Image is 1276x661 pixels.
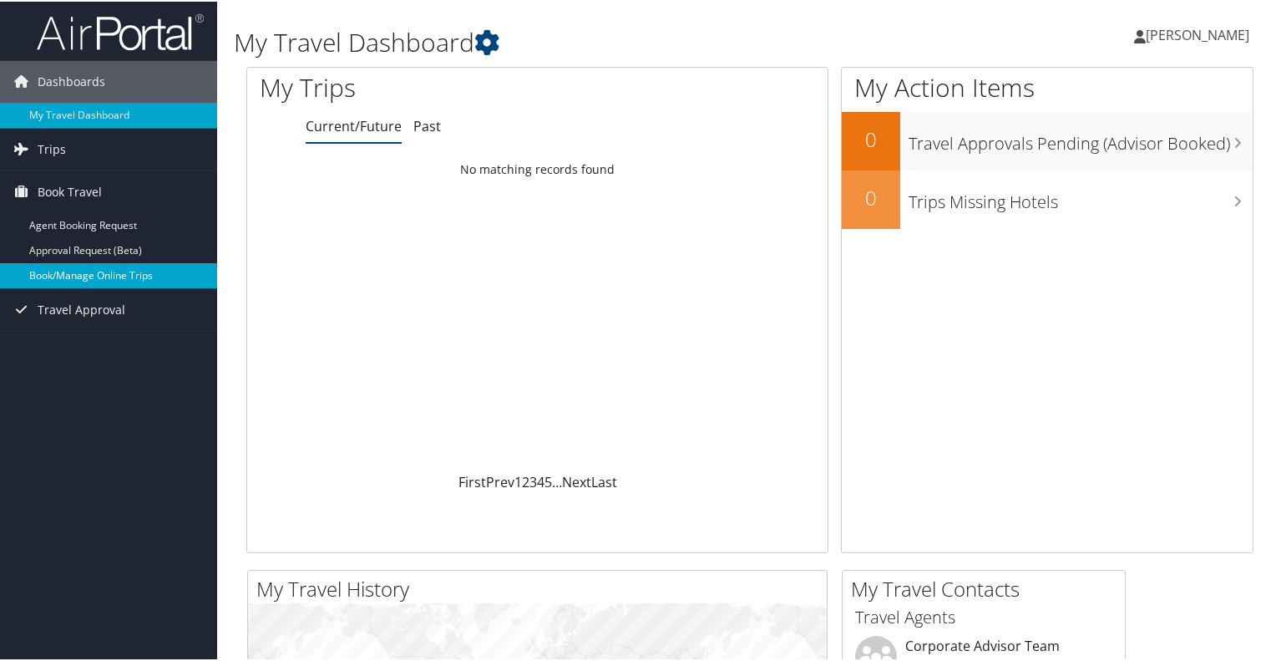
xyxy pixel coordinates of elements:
a: 0Trips Missing Hotels [842,169,1253,227]
a: 5 [544,471,552,490]
a: Current/Future [306,115,402,134]
h2: My Travel History [256,573,827,602]
td: No matching records found [247,153,828,183]
span: Travel Approval [38,287,125,329]
h3: Trips Missing Hotels [909,181,1253,212]
a: Past [413,115,441,134]
a: First [458,471,486,490]
h1: My Travel Dashboard [234,23,922,58]
a: [PERSON_NAME] [1134,8,1266,58]
a: Next [562,471,591,490]
a: 1 [514,471,522,490]
img: airportal-logo.png [37,11,204,50]
span: [PERSON_NAME] [1146,24,1249,43]
h2: 0 [842,182,900,211]
span: Trips [38,127,66,169]
span: … [552,471,562,490]
a: 0Travel Approvals Pending (Advisor Booked) [842,110,1253,169]
h3: Travel Approvals Pending (Advisor Booked) [909,122,1253,154]
a: 2 [522,471,529,490]
a: 4 [537,471,544,490]
a: Last [591,471,617,490]
a: Prev [486,471,514,490]
h1: My Action Items [842,69,1253,104]
h1: My Trips [260,69,574,104]
h2: 0 [842,124,900,152]
a: 3 [529,471,537,490]
span: Book Travel [38,170,102,211]
h2: My Travel Contacts [851,573,1125,602]
span: Dashboards [38,59,105,101]
h3: Travel Agents [855,604,1112,628]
